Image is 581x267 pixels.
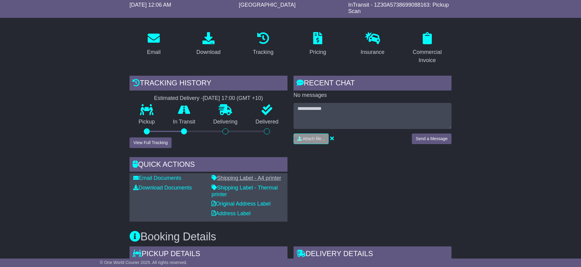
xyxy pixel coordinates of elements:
[403,30,451,67] a: Commercial Invoice
[147,48,161,56] div: Email
[412,133,451,144] button: Send a Message
[356,30,388,58] a: Insurance
[247,119,288,125] p: Delivered
[294,246,451,263] div: Delivery Details
[294,92,451,99] p: No messages
[130,76,287,92] div: Tracking history
[100,260,187,265] span: © One World Courier 2025. All rights reserved.
[164,119,205,125] p: In Transit
[212,201,271,207] a: Original Address Label
[130,157,287,173] div: Quick Actions
[212,175,281,181] a: Shipping Label - A4 printer
[212,185,278,197] a: Shipping Label - Thermal printer
[130,119,164,125] p: Pickup
[239,2,295,8] span: [GEOGRAPHIC_DATA]
[310,48,326,56] div: Pricing
[130,95,287,102] div: Estimated Delivery -
[133,185,192,191] a: Download Documents
[133,175,181,181] a: Email Documents
[204,119,247,125] p: Delivering
[130,137,172,148] button: View Full Tracking
[192,30,225,58] a: Download
[212,210,251,216] a: Address Label
[130,246,287,263] div: Pickup Details
[196,48,221,56] div: Download
[407,48,448,64] div: Commercial Invoice
[360,48,384,56] div: Insurance
[294,76,451,92] div: RECENT CHAT
[306,30,330,58] a: Pricing
[253,48,274,56] div: Tracking
[130,2,171,8] span: [DATE] 12:06 AM
[203,95,263,102] div: [DATE] 17:00 (GMT +10)
[143,30,165,58] a: Email
[130,231,451,243] h3: Booking Details
[348,2,449,15] span: InTransit - 1Z30A5738699088163: Pickup Scan
[249,30,277,58] a: Tracking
